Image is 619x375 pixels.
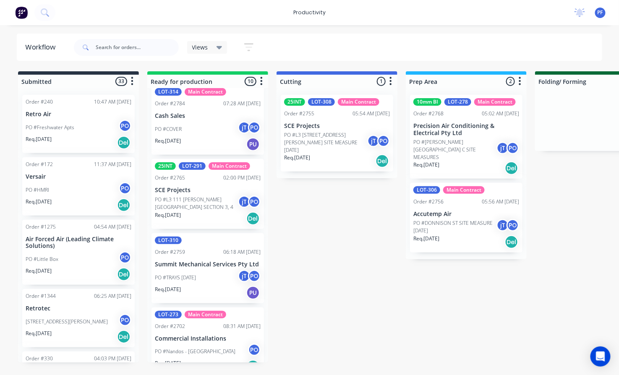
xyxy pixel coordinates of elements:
[96,39,179,56] input: Search for orders...
[246,360,260,373] div: Del
[151,233,264,303] div: LOT-310Order #275906:18 AM [DATE]Summit Mechanical Services Pty LtdPO #TRAYS [DATE]jTPOReq.[DATE]PU
[155,348,235,355] p: PO #Nandos - [GEOGRAPHIC_DATA]
[505,235,518,249] div: Del
[155,125,182,133] p: PO #COVER
[192,43,208,52] span: Views
[117,136,131,149] div: Del
[238,270,251,282] div: jT
[26,198,52,206] p: Req. [DATE]
[155,100,185,107] div: Order #2784
[94,161,131,168] div: 11:37 AM [DATE]
[151,85,264,155] div: LOT-314Main ContractOrder #278407:28 AM [DATE]Cash SalesPO #COVERjTPOReq.[DATE]PU
[22,157,135,216] div: Order #17211:37 AM [DATE]VersairPO #HMRIPOReq.[DATE]Del
[377,135,390,147] div: PO
[209,162,250,170] div: Main Contract
[155,237,182,244] div: LOT-310
[155,323,185,330] div: Order #2702
[26,98,53,106] div: Order #240
[482,198,519,206] div: 05:56 AM [DATE]
[26,124,74,131] p: PO #Freshwater Apts
[284,110,314,117] div: Order #2755
[155,187,261,194] p: SCE Projects
[507,142,519,154] div: PO
[507,219,519,232] div: PO
[248,121,261,134] div: PO
[338,98,379,106] div: Main Contract
[155,335,261,342] p: Commercial Installations
[284,154,310,161] p: Req. [DATE]
[248,270,261,282] div: PO
[410,183,522,253] div: LOT-306Main ContractOrder #275605:56 AM [DATE]Accutemp AirPO #DONNISON ST SITE MEASURE [DATE]jTPO...
[155,261,261,268] p: Summit Mechanical Services Pty Ltd
[119,182,131,195] div: PO
[367,135,380,147] div: jT
[284,122,390,130] p: SCE Projects
[117,330,131,344] div: Del
[25,42,60,52] div: Workflow
[413,138,496,161] p: PO #[PERSON_NAME][GEOGRAPHIC_DATA] C SITE MEASURES
[413,198,444,206] div: Order #2756
[155,274,196,281] p: PO #TRAYS [DATE]
[26,255,58,263] p: PO #Little Box
[246,212,260,225] div: Del
[117,268,131,281] div: Del
[505,161,518,175] div: Del
[26,161,53,168] div: Order #172
[185,88,226,96] div: Main Contract
[223,323,261,330] div: 08:31 AM [DATE]
[248,195,261,208] div: PO
[284,131,367,154] p: PO #L3 [STREET_ADDRESS][PERSON_NAME] SITE MEASURE [DATE]
[413,219,496,234] p: PO #DONNISON ST SITE MEASURE [DATE]
[246,286,260,299] div: PU
[26,186,49,194] p: PO #HMRI
[246,138,260,151] div: PU
[155,248,185,256] div: Order #2759
[496,219,509,232] div: jT
[496,142,509,154] div: jT
[185,311,226,318] div: Main Contract
[26,267,52,275] p: Req. [DATE]
[26,305,131,312] p: Retrotec
[410,95,522,179] div: 10mm BILOT-278Main ContractOrder #276805:02 AM [DATE]Precision Air Conditioning & Electrical Pty ...
[376,154,389,168] div: Del
[26,173,131,180] p: Versair
[281,95,393,172] div: 25INTLOT-308Main ContractOrder #275505:54 AM [DATE]SCE ProjectsPO #L3 [STREET_ADDRESS][PERSON_NAM...
[22,220,135,285] div: Order #127504:54 AM [DATE]Air Forced Air (Leading Climate Solutions)PO #Little BoxPOReq.[DATE]Del
[15,6,28,19] img: Factory
[26,292,56,300] div: Order #1344
[413,235,439,242] p: Req. [DATE]
[119,251,131,264] div: PO
[413,110,444,117] div: Order #2768
[119,120,131,132] div: PO
[155,359,181,367] p: Req. [DATE]
[155,162,176,170] div: 25INT
[413,211,519,218] p: Accutemp Air
[482,110,519,117] div: 05:02 AM [DATE]
[284,98,305,106] div: 25INT
[413,98,441,106] div: 10mm BI
[289,6,330,19] div: productivity
[353,110,390,117] div: 05:54 AM [DATE]
[26,135,52,143] p: Req. [DATE]
[26,355,53,362] div: Order #330
[155,211,181,219] p: Req. [DATE]
[413,122,519,137] p: Precision Air Conditioning & Electrical Pty Ltd
[238,121,251,134] div: jT
[598,9,603,16] span: PF
[94,355,131,362] div: 04:03 PM [DATE]
[248,344,261,356] div: PO
[26,236,131,250] p: Air Forced Air (Leading Climate Solutions)
[155,88,182,96] div: LOT-314
[155,311,182,318] div: LOT-273
[590,346,611,367] div: Open Intercom Messenger
[26,223,56,231] div: Order #1275
[238,195,251,208] div: jT
[22,95,135,153] div: Order #24010:47 AM [DATE]Retro AirPO #Freshwater AptsPOReq.[DATE]Del
[155,286,181,293] p: Req. [DATE]
[94,223,131,231] div: 04:54 AM [DATE]
[444,98,471,106] div: LOT-278
[443,186,485,194] div: Main Contract
[94,98,131,106] div: 10:47 AM [DATE]
[26,318,108,326] p: [STREET_ADDRESS][PERSON_NAME]
[223,100,261,107] div: 07:28 AM [DATE]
